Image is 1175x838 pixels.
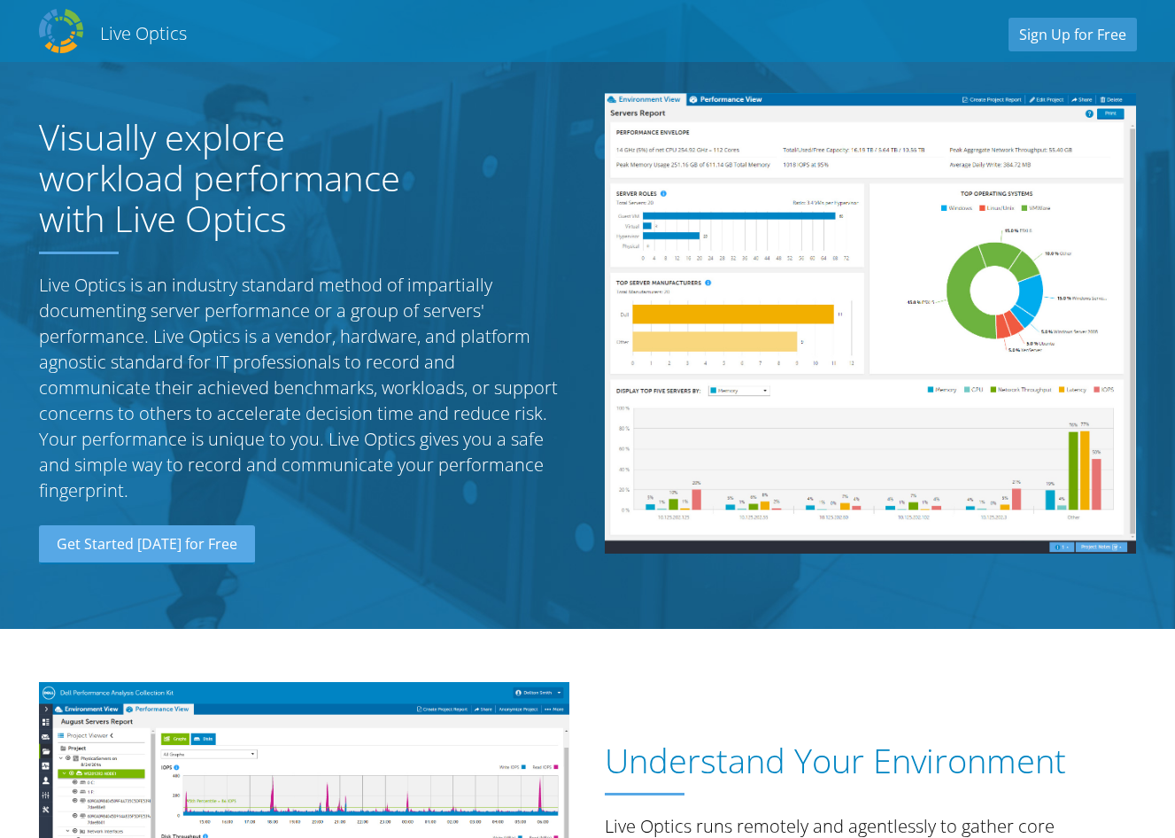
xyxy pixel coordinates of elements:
h1: Visually explore workload performance with Live Optics [39,117,437,239]
h2: Live Optics [100,21,187,45]
img: Server Report [605,93,1136,554]
h1: Understand Your Environment [605,741,1127,780]
p: Live Optics is an industry standard method of impartially documenting server performance or a gro... [39,272,570,503]
img: Dell Dpack [39,9,83,53]
a: Sign Up for Free [1009,18,1137,51]
a: Get Started [DATE] for Free [39,525,255,564]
